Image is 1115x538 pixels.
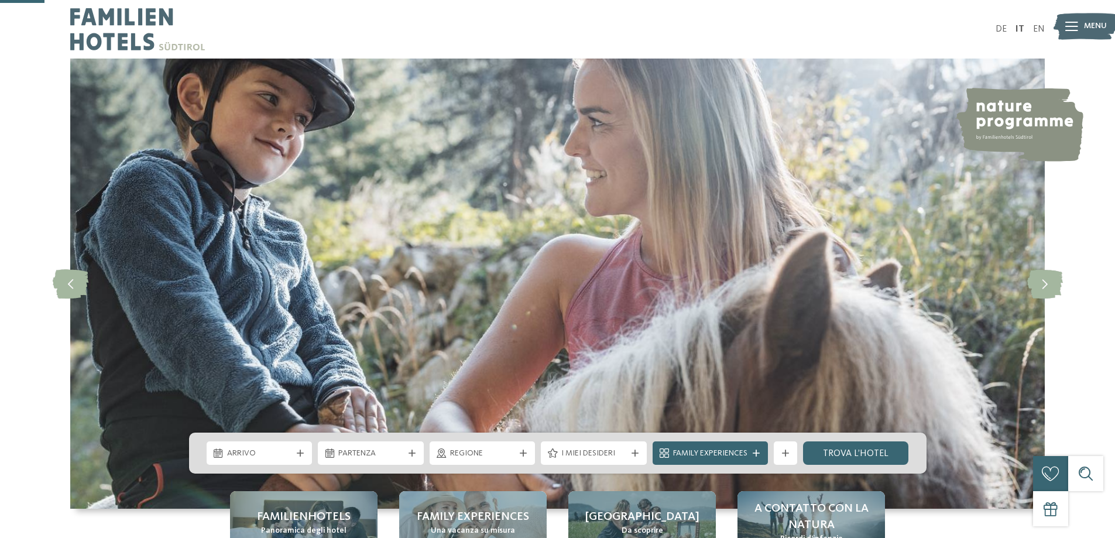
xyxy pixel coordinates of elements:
span: Da scoprire [622,525,663,537]
span: Una vacanza su misura [431,525,515,537]
img: nature programme by Familienhotels Südtirol [955,88,1083,162]
span: Partenza [338,448,403,460]
span: Familienhotels [257,509,351,525]
a: DE [996,25,1007,34]
span: Family Experiences [673,448,747,460]
a: trova l’hotel [803,441,909,465]
img: Family hotel Alto Adige: the happy family places! [70,59,1045,509]
a: EN [1033,25,1045,34]
span: Menu [1084,20,1107,32]
span: Arrivo [227,448,292,460]
span: Regione [450,448,515,460]
a: IT [1015,25,1024,34]
span: I miei desideri [561,448,626,460]
span: [GEOGRAPHIC_DATA] [585,509,699,525]
span: Panoramica degli hotel [261,525,346,537]
span: A contatto con la natura [749,501,873,533]
span: Family experiences [417,509,529,525]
